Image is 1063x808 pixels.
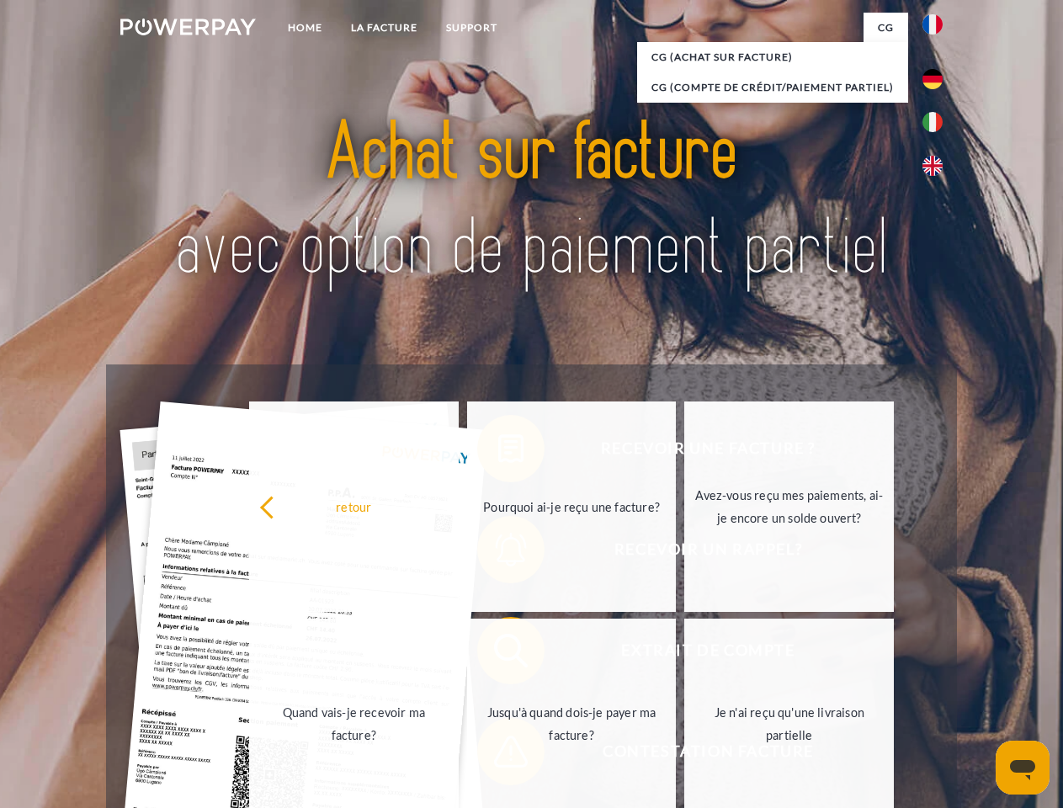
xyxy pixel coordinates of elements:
iframe: Bouton de lancement de la fenêtre de messagerie [996,741,1050,795]
a: CG [864,13,908,43]
div: Pourquoi ai-je reçu une facture? [477,495,667,518]
div: Avez-vous reçu mes paiements, ai-je encore un solde ouvert? [694,484,884,529]
a: Avez-vous reçu mes paiements, ai-je encore un solde ouvert? [684,401,894,612]
img: title-powerpay_fr.svg [161,81,902,322]
img: en [922,156,943,176]
a: Home [274,13,337,43]
div: retour [259,495,449,518]
a: Support [432,13,512,43]
img: logo-powerpay-white.svg [120,19,256,35]
a: CG (Compte de crédit/paiement partiel) [637,72,908,103]
div: Je n'ai reçu qu'une livraison partielle [694,701,884,747]
div: Quand vais-je recevoir ma facture? [259,701,449,747]
a: LA FACTURE [337,13,432,43]
img: it [922,112,943,132]
img: de [922,69,943,89]
div: Jusqu'à quand dois-je payer ma facture? [477,701,667,747]
img: fr [922,14,943,35]
a: CG (achat sur facture) [637,42,908,72]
